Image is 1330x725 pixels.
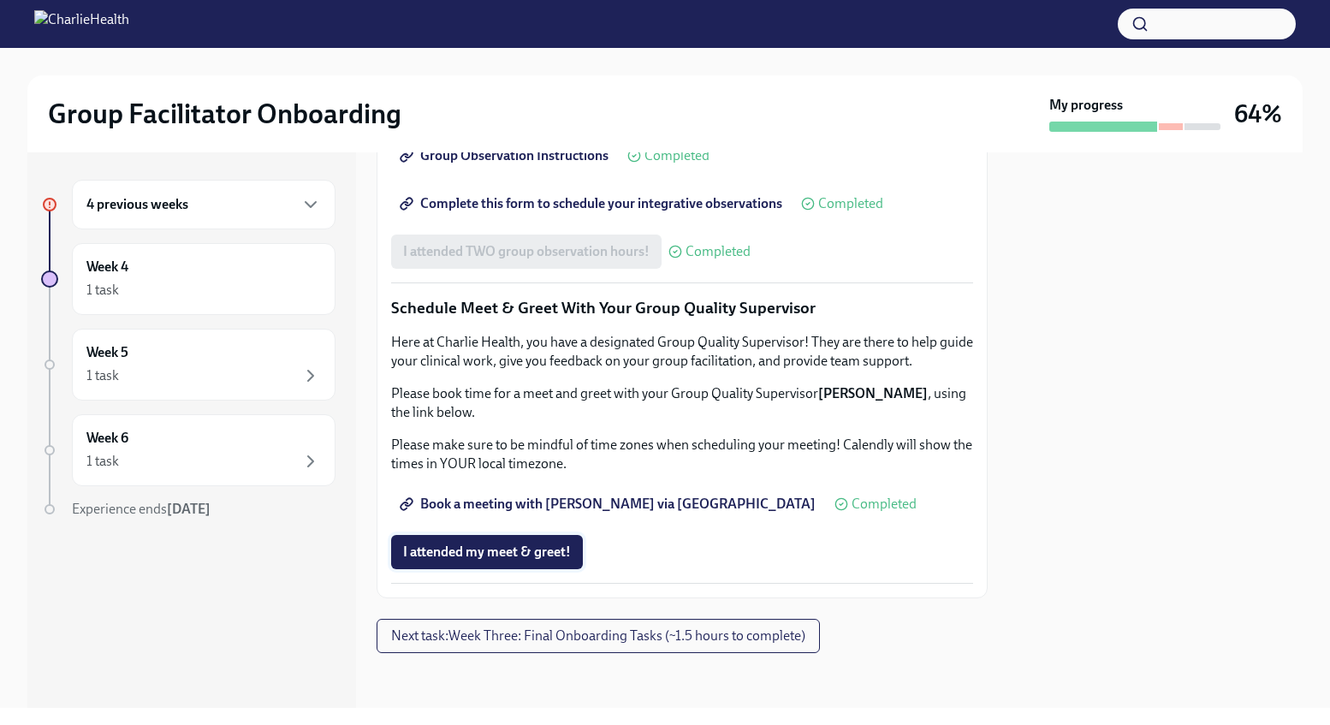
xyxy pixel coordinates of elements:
span: Complete this form to schedule your integrative observations [403,195,782,212]
a: Week 61 task [41,414,335,486]
span: Completed [818,197,883,211]
strong: My progress [1049,96,1123,115]
p: Here at Charlie Health, you have a designated Group Quality Supervisor! They are there to help gu... [391,333,973,371]
h6: Week 6 [86,429,128,448]
div: 1 task [86,281,119,300]
h6: Week 4 [86,258,128,276]
p: Please book time for a meet and greet with your Group Quality Supervisor , using the link below. [391,384,973,422]
h2: Group Facilitator Onboarding [48,97,401,131]
span: Book a meeting with [PERSON_NAME] via [GEOGRAPHIC_DATA] [403,496,816,513]
span: Completed [686,245,751,259]
span: I attended my meet & greet! [403,544,571,561]
h6: 4 previous weeks [86,195,188,214]
span: Completed [852,497,917,511]
span: Experience ends [72,501,211,517]
div: 4 previous weeks [72,180,335,229]
a: Week 41 task [41,243,335,315]
a: Book a meeting with [PERSON_NAME] via [GEOGRAPHIC_DATA] [391,487,828,521]
a: Week 51 task [41,329,335,401]
button: Next task:Week Three: Final Onboarding Tasks (~1.5 hours to complete) [377,619,820,653]
a: Group Observation Instructions [391,139,620,173]
span: Next task : Week Three: Final Onboarding Tasks (~1.5 hours to complete) [391,627,805,645]
span: Group Observation Instructions [403,147,609,164]
p: Please make sure to be mindful of time zones when scheduling your meeting! Calendly will show the... [391,436,973,473]
p: Schedule Meet & Greet With Your Group Quality Supervisor [391,297,973,319]
strong: [PERSON_NAME] [818,385,928,401]
span: Completed [644,149,710,163]
button: I attended my meet & greet! [391,535,583,569]
strong: [DATE] [167,501,211,517]
h3: 64% [1234,98,1282,129]
div: 1 task [86,452,119,471]
div: 1 task [86,366,119,385]
h6: Week 5 [86,343,128,362]
a: Complete this form to schedule your integrative observations [391,187,794,221]
img: CharlieHealth [34,10,129,38]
